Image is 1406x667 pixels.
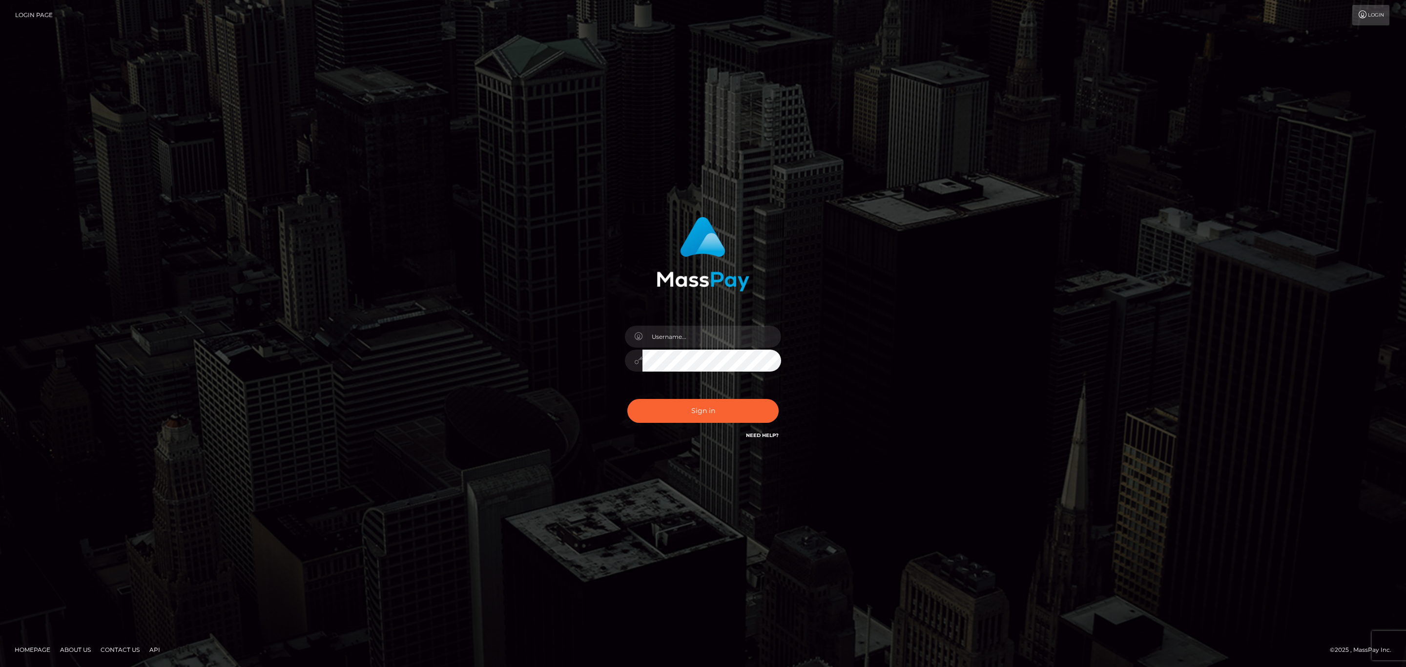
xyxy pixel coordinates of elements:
[657,217,749,292] img: MassPay Login
[1352,5,1389,25] a: Login
[746,432,779,438] a: Need Help?
[145,642,164,657] a: API
[11,642,54,657] a: Homepage
[56,642,95,657] a: About Us
[627,399,779,423] button: Sign in
[1330,645,1399,655] div: © 2025 , MassPay Inc.
[97,642,144,657] a: Contact Us
[642,326,781,348] input: Username...
[15,5,53,25] a: Login Page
